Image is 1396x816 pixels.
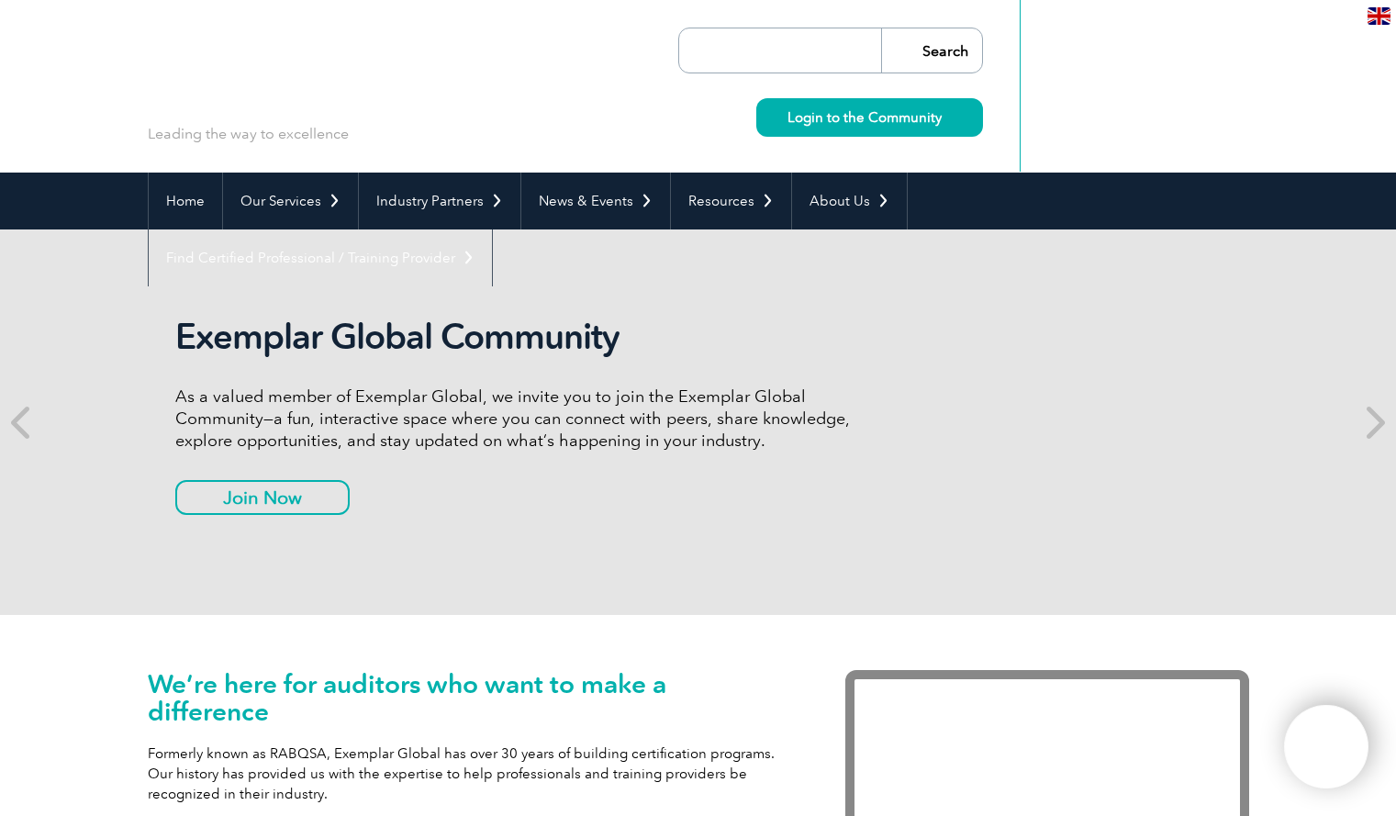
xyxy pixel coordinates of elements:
[671,173,791,229] a: Resources
[148,124,349,144] p: Leading the way to excellence
[521,173,670,229] a: News & Events
[149,173,222,229] a: Home
[175,480,350,515] a: Join Now
[148,743,790,804] p: Formerly known as RABQSA, Exemplar Global has over 30 years of building certification programs. O...
[942,112,952,122] img: svg+xml;nitro-empty-id=MzcwOjIyMw==-1;base64,PHN2ZyB2aWV3Qm94PSIwIDAgMTEgMTEiIHdpZHRoPSIxMSIgaGVp...
[223,173,358,229] a: Our Services
[1368,7,1390,25] img: en
[792,173,907,229] a: About Us
[149,229,492,286] a: Find Certified Professional / Training Provider
[175,386,864,452] p: As a valued member of Exemplar Global, we invite you to join the Exemplar Global Community—a fun,...
[359,173,520,229] a: Industry Partners
[148,670,790,725] h1: We’re here for auditors who want to make a difference
[881,28,982,73] input: Search
[175,316,864,358] h2: Exemplar Global Community
[756,98,983,137] a: Login to the Community
[1303,724,1349,770] img: svg+xml;nitro-empty-id=MTgxNToxMTY=-1;base64,PHN2ZyB2aWV3Qm94PSIwIDAgNDAwIDQwMCIgd2lkdGg9IjQwMCIg...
